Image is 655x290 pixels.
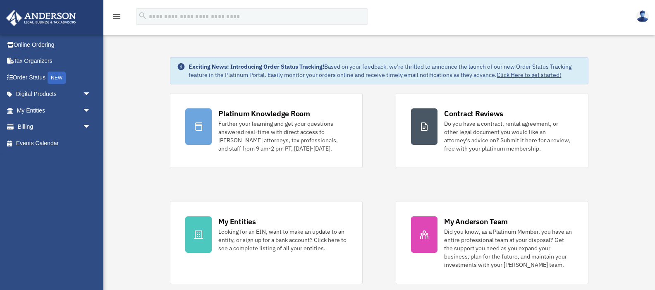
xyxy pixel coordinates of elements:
div: Further your learning and get your questions answered real-time with direct access to [PERSON_NAM... [218,120,347,153]
div: NEW [48,72,66,84]
a: Digital Productsarrow_drop_down [6,86,103,103]
a: Tax Organizers [6,53,103,70]
div: Looking for an EIN, want to make an update to an entity, or sign up for a bank account? Click her... [218,228,347,252]
div: Contract Reviews [444,108,503,119]
a: My Entitiesarrow_drop_down [6,102,103,119]
img: User Pic [636,10,649,22]
div: Platinum Knowledge Room [218,108,310,119]
a: Contract Reviews Do you have a contract, rental agreement, or other legal document you would like... [396,93,588,168]
div: Did you know, as a Platinum Member, you have an entire professional team at your disposal? Get th... [444,228,573,269]
a: Click Here to get started! [497,71,561,79]
a: My Anderson Team Did you know, as a Platinum Member, you have an entire professional team at your... [396,201,588,284]
a: My Entities Looking for an EIN, want to make an update to an entity, or sign up for a bank accoun... [170,201,363,284]
div: Based on your feedback, we're thrilled to announce the launch of our new Order Status Tracking fe... [189,62,581,79]
span: arrow_drop_down [83,119,99,136]
div: My Anderson Team [444,216,508,227]
div: Do you have a contract, rental agreement, or other legal document you would like an attorney's ad... [444,120,573,153]
a: Events Calendar [6,135,103,151]
a: Order StatusNEW [6,69,103,86]
span: arrow_drop_down [83,86,99,103]
img: Anderson Advisors Platinum Portal [4,10,79,26]
a: Platinum Knowledge Room Further your learning and get your questions answered real-time with dire... [170,93,363,168]
div: My Entities [218,216,256,227]
a: Billingarrow_drop_down [6,119,103,135]
i: menu [112,12,122,22]
span: arrow_drop_down [83,102,99,119]
a: Online Ordering [6,36,103,53]
a: menu [112,14,122,22]
strong: Exciting News: Introducing Order Status Tracking! [189,63,324,70]
i: search [138,11,147,20]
